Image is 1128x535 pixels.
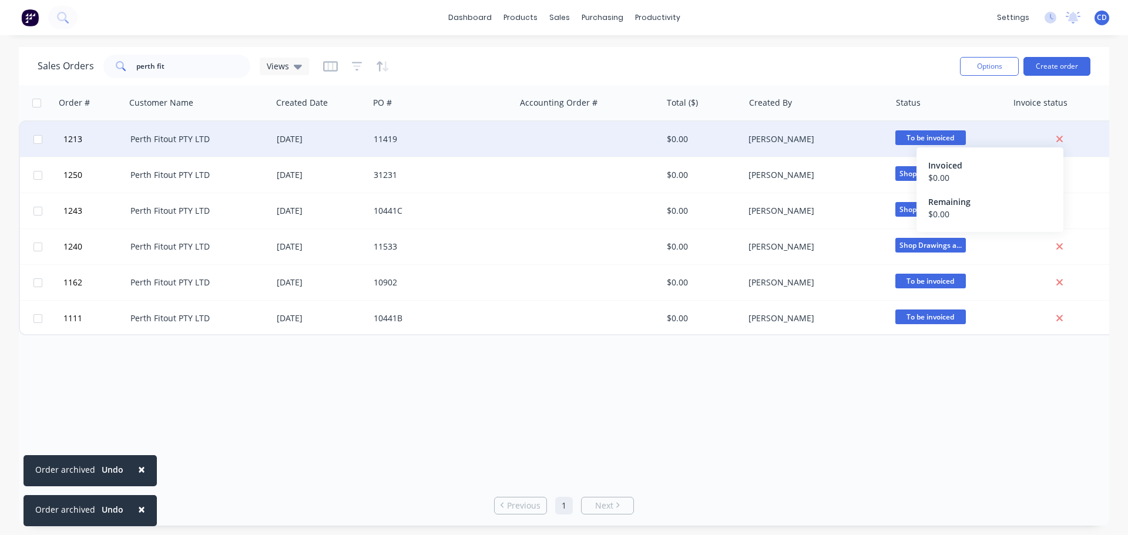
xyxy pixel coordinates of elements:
[520,97,597,109] div: Accounting Order #
[38,60,94,72] h1: Sales Orders
[498,9,543,26] div: products
[129,97,193,109] div: Customer Name
[130,205,261,217] div: Perth Fitout PTY LTD
[507,500,540,512] span: Previous
[442,9,498,26] a: dashboard
[667,97,698,109] div: Total ($)
[130,169,261,181] div: Perth Fitout PTY LTD
[136,55,251,78] input: Search...
[582,500,633,512] a: Next page
[60,301,130,336] button: 1111
[629,9,686,26] div: productivity
[60,229,130,264] button: 1240
[896,97,921,109] div: Status
[130,241,261,253] div: Perth Fitout PTY LTD
[95,461,130,479] button: Undo
[748,133,879,145] div: [PERSON_NAME]
[21,9,39,26] img: Factory
[555,497,573,514] a: Page 1 is your current page
[60,193,130,228] button: 1243
[374,169,504,181] div: 31231
[277,312,364,324] div: [DATE]
[374,205,504,217] div: 10441C
[130,133,261,145] div: Perth Fitout PTY LTD
[267,60,289,72] span: Views
[895,166,966,181] span: Shop Drawings a...
[63,169,82,181] span: 1250
[276,97,328,109] div: Created Date
[667,312,736,324] div: $0.00
[35,463,95,476] div: Order archived
[543,9,576,26] div: sales
[63,205,82,217] span: 1243
[277,169,364,181] div: [DATE]
[63,312,82,324] span: 1111
[374,133,504,145] div: 11419
[277,205,364,217] div: [DATE]
[126,455,157,483] button: Close
[576,9,629,26] div: purchasing
[928,159,1052,171] div: Invoiced
[667,133,736,145] div: $0.00
[1023,57,1090,76] button: Create order
[495,500,546,512] a: Previous page
[748,205,879,217] div: [PERSON_NAME]
[374,312,504,324] div: 10441B
[130,312,261,324] div: Perth Fitout PTY LTD
[35,503,95,516] div: Order archived
[277,277,364,288] div: [DATE]
[374,241,504,253] div: 11533
[63,133,82,145] span: 1213
[667,241,736,253] div: $0.00
[895,202,966,217] span: Shop Drawings a...
[748,277,879,288] div: [PERSON_NAME]
[991,9,1035,26] div: settings
[595,500,613,512] span: Next
[928,196,1052,208] div: Remaining
[95,501,130,519] button: Undo
[489,497,639,514] ul: Pagination
[667,277,736,288] div: $0.00
[63,277,82,288] span: 1162
[138,501,145,517] span: ×
[60,122,130,157] button: 1213
[1097,12,1107,23] span: CD
[130,277,261,288] div: Perth Fitout PTY LTD
[928,171,1052,184] div: $ 0.00
[59,97,90,109] div: Order #
[960,57,1019,76] button: Options
[63,241,82,253] span: 1240
[749,97,792,109] div: Created By
[895,238,966,253] span: Shop Drawings a...
[277,133,364,145] div: [DATE]
[895,309,966,324] span: To be invoiced
[1013,97,1067,109] div: Invoice status
[60,157,130,193] button: 1250
[748,241,879,253] div: [PERSON_NAME]
[748,169,879,181] div: [PERSON_NAME]
[60,265,130,300] button: 1162
[373,97,392,109] div: PO #
[895,274,966,288] span: To be invoiced
[374,277,504,288] div: 10902
[928,208,1052,220] div: $ 0.00
[126,495,157,523] button: Close
[138,461,145,477] span: ×
[895,130,966,145] span: To be invoiced
[748,312,879,324] div: [PERSON_NAME]
[667,205,736,217] div: $0.00
[277,241,364,253] div: [DATE]
[667,169,736,181] div: $0.00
